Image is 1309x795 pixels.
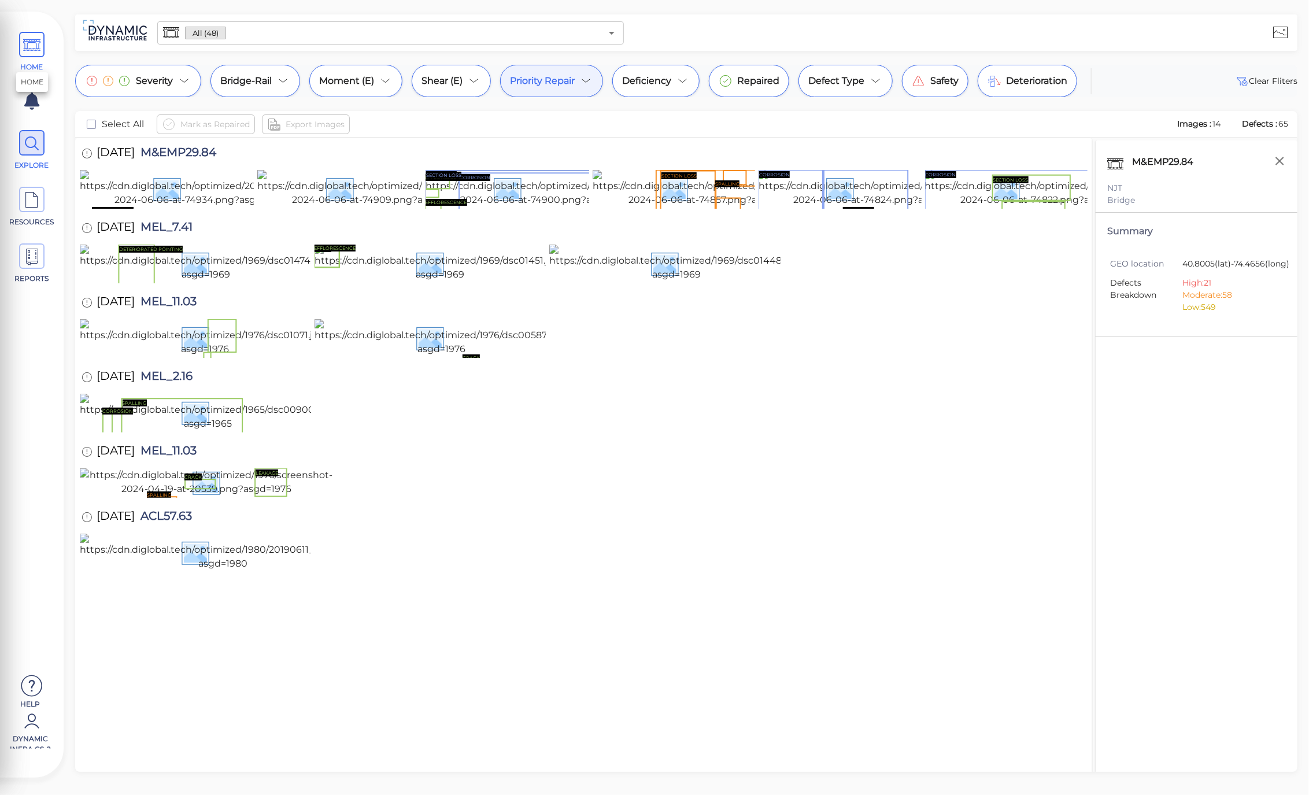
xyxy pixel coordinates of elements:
li: Low: 549 [1182,301,1277,313]
span: [DATE] [97,221,135,236]
span: Safety [930,74,959,88]
img: https://cdn.diglobal.tech/optimized/2028/screenshot-2024-06-06-at-74909.png?asgd=2028 [257,170,502,207]
span: Severity [136,74,173,88]
span: HOME [8,62,57,72]
span: EXPLORE [8,160,57,171]
span: MEL_7.41 [135,221,193,236]
span: Repaired [737,74,779,88]
span: Images : [1176,119,1212,129]
span: Bridge-Rail [220,74,272,88]
span: [DATE] [97,370,135,386]
div: NJT [1107,182,1286,194]
img: https://cdn.diglobal.tech/optimized/2028/screenshot-2024-06-06-at-74824.png?asgd=2028 [759,170,1004,207]
span: Defects : [1241,119,1278,129]
img: https://cdn.diglobal.tech/optimized/2028/screenshot-2024-06-06-at-74857.png?asgd=2028 [593,170,838,207]
span: All (48) [186,28,225,39]
span: Select All [102,117,144,131]
img: https://cdn.diglobal.tech/optimized/1976/dsc01071.jpg?asgd=1976 [80,319,330,356]
div: Summary [1107,224,1286,238]
img: https://cdn.diglobal.tech/optimized/2028/screenshot-2024-06-06-at-74822.png?asgd=2028 [925,170,1170,207]
span: Moment (E) [319,74,374,88]
img: https://cdn.diglobal.tech/optimized/1965/dsc00900.jpg?asgd=1965 [80,394,337,431]
span: 14 [1212,119,1221,129]
img: https://cdn.diglobal.tech/optimized/1976/screenshot-2024-04-19-at-20539.png?asgd=1976 [80,468,334,496]
li: High: 21 [1182,277,1277,289]
span: Deficiency [622,74,671,88]
span: [DATE] [97,510,135,526]
span: GEO location [1110,258,1182,270]
span: Export Images [286,117,345,131]
img: https://cdn.diglobal.tech/optimized/2028/screenshot-2024-06-06-at-74934.png?asgd=2028 [80,170,325,207]
span: 40.8005 (lat) -74.4656 (long) [1182,258,1289,271]
span: MEL_11.03 [135,295,197,311]
img: https://cdn.diglobal.tech/optimized/2028/screenshot-2024-06-06-at-74900.png?asgd=2028 [426,170,671,207]
span: Clear Fliters [1235,74,1297,88]
span: Priority Repair [510,74,575,88]
img: https://cdn.diglobal.tech/optimized/1976/dsc00587.jpg?asgd=1976 [315,319,568,356]
img: https://cdn.diglobal.tech/optimized/1980/20190611_095123.jpg?asgd=1980 [80,534,367,571]
span: MEL_11.03 [135,445,197,460]
span: RESOURCES [8,217,57,227]
li: Moderate: 58 [1182,289,1277,301]
span: Deterioration [1006,74,1067,88]
span: REPORTS [8,273,57,284]
span: Defect Type [808,74,864,88]
span: 65 [1278,119,1288,129]
span: [DATE] [97,146,135,162]
span: MEL_2.16 [135,370,193,386]
span: [DATE] [97,295,135,311]
span: [DATE] [97,445,135,460]
button: Open [604,25,620,41]
iframe: Chat [1260,743,1300,786]
span: Help [6,699,55,708]
span: Shear (E) [421,74,463,88]
span: Mark as Repaired [180,117,250,131]
img: https://cdn.diglobal.tech/optimized/1969/dsc01448.jpg?asgd=1969 [549,245,804,282]
div: Bridge [1107,194,1286,206]
img: https://cdn.diglobal.tech/optimized/1969/dsc01451.jpg?asgd=1969 [315,245,565,282]
span: M&EMP29.84 [135,146,216,162]
div: M&EMP29.84 [1129,152,1208,176]
span: ACL57.63 [135,510,192,526]
span: Dynamic Infra CS-2 [6,734,55,749]
span: Defects Breakdown [1110,277,1182,313]
img: https://cdn.diglobal.tech/optimized/1969/dsc01474.jpg?asgd=1969 [80,245,332,282]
